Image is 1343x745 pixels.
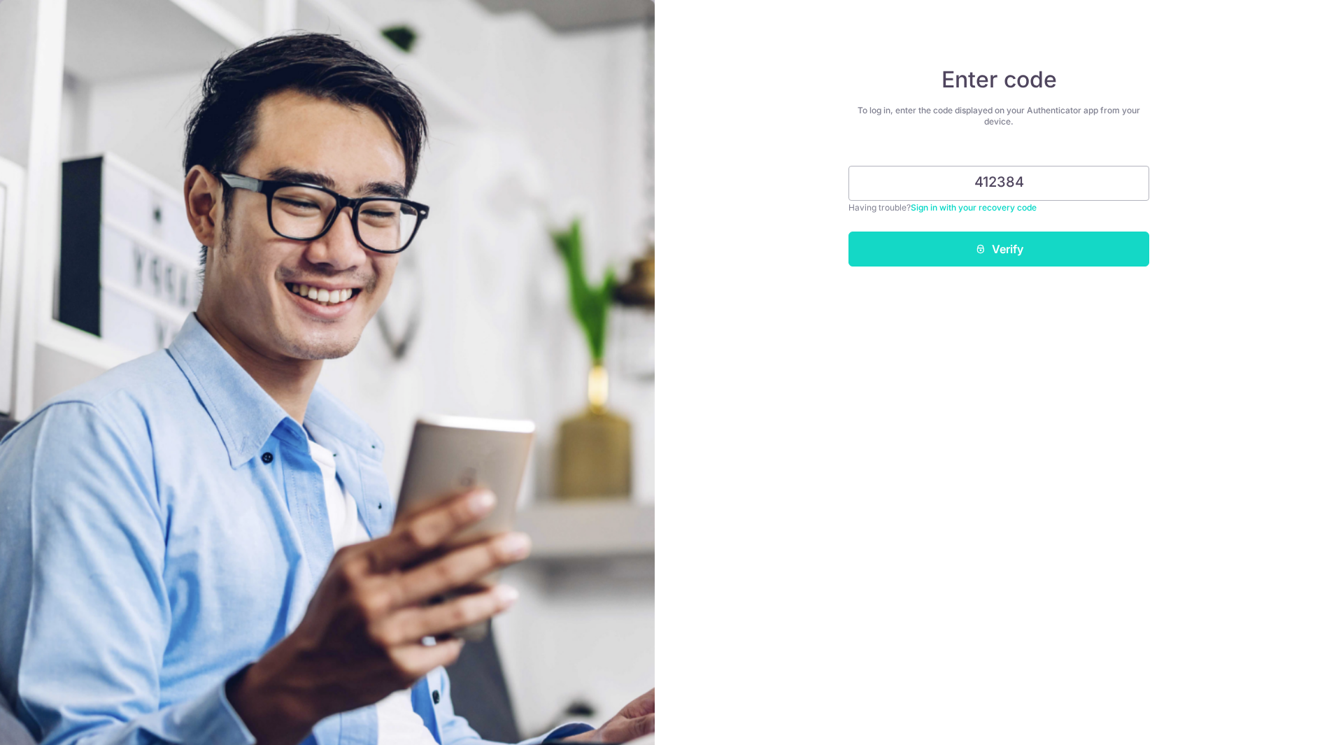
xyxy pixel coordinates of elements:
h4: Enter code [848,66,1149,94]
input: Enter 6 digit code [848,166,1149,201]
button: Verify [848,232,1149,267]
div: Having trouble? [848,201,1149,215]
a: Sign in with your recovery code [911,202,1037,213]
div: To log in, enter the code displayed on your Authenticator app from your device. [848,105,1149,127]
